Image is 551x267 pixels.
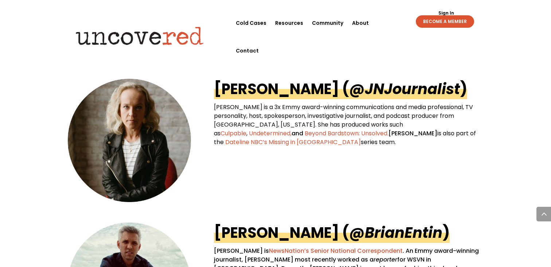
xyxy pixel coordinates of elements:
a: Community [312,9,343,37]
a: Dateline NBC’s Missing in [GEOGRAPHIC_DATA] [224,138,361,146]
span: series team. [361,138,396,146]
img: Uncovered logo [70,22,210,50]
a: NewsNation’s Senior National Correspondent [269,247,403,255]
a: Beyond Bardstown: Unsolved. [303,129,388,138]
em: reporter [374,255,397,264]
em: @BrianEntin [349,222,442,243]
a: Culpable [220,129,246,138]
a: [PERSON_NAME] (@JNJournalist) [214,79,467,99]
a: BECOME A MEMBER [416,15,474,28]
em: @JNJournalist [349,79,460,99]
a: About [352,9,369,37]
img: JN Journalist [68,79,191,202]
a: [PERSON_NAME] (@BrianEntin) [214,222,450,243]
a: Undetermined, [247,129,292,138]
a: Sign In [434,11,458,15]
span: Undetermined, [249,129,292,138]
span: Dateline NBC’s Missing in [GEOGRAPHIC_DATA] [225,138,361,146]
p: and [PERSON_NAME] [214,103,483,147]
a: Resources [275,9,303,37]
a: Contact [236,37,259,65]
span: [PERSON_NAME] is a 3x Emmy award-winning communications and media professional, TV personality, h... [214,103,473,138]
span: Beyond Bardstown: Unsolved. [305,129,388,138]
a: Cold Cases [236,9,266,37]
span: is also part of the [214,129,476,146]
